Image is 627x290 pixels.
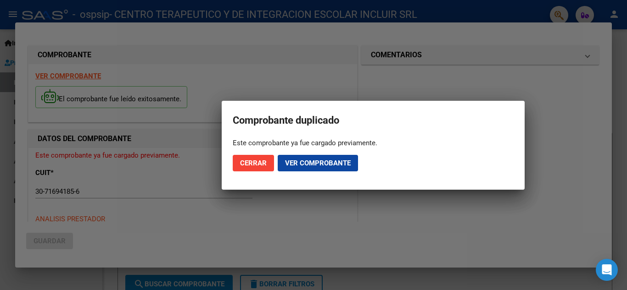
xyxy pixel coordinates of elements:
div: Este comprobante ya fue cargado previamente. [233,138,514,148]
span: Cerrar [240,159,267,167]
span: Ver comprobante [285,159,351,167]
h2: Comprobante duplicado [233,112,514,129]
div: Open Intercom Messenger [596,259,618,281]
button: Cerrar [233,155,274,171]
button: Ver comprobante [278,155,358,171]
